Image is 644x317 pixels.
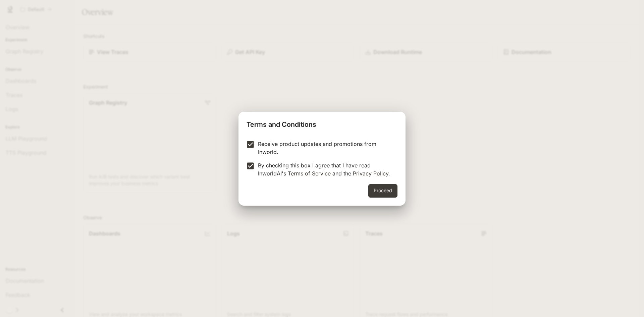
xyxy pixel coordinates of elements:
button: Proceed [368,184,397,198]
h2: Terms and Conditions [238,112,406,135]
a: Terms of Service [288,170,331,177]
p: Receive product updates and promotions from Inworld. [258,140,392,156]
p: By checking this box I agree that I have read InworldAI's and the . [258,161,392,177]
a: Privacy Policy [353,170,388,177]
